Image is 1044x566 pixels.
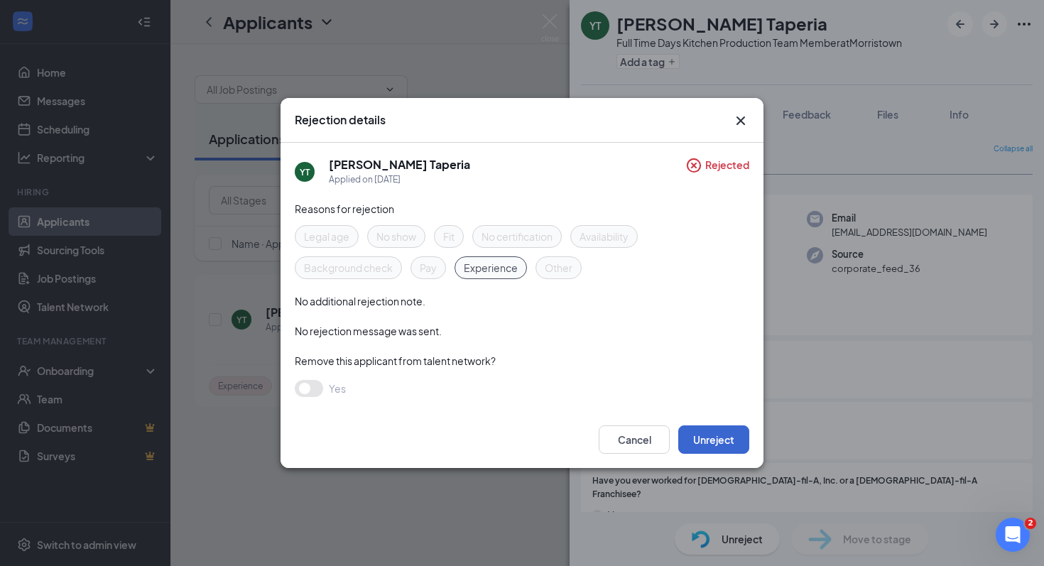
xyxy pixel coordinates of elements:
[464,260,518,276] span: Experience
[304,260,393,276] span: Background check
[996,518,1030,552] iframe: Intercom live chat
[304,229,349,244] span: Legal age
[420,260,437,276] span: Pay
[732,112,749,129] svg: Cross
[732,112,749,129] button: Close
[545,260,572,276] span: Other
[329,173,470,187] div: Applied on [DATE]
[705,157,749,187] span: Rejected
[295,112,386,128] h3: Rejection details
[329,380,346,397] span: Yes
[443,229,455,244] span: Fit
[300,166,310,178] div: YT
[580,229,629,244] span: Availability
[685,157,702,174] svg: CircleCross
[1025,518,1036,529] span: 2
[295,354,496,367] span: Remove this applicant from talent network?
[678,425,749,454] button: Unreject
[376,229,416,244] span: No show
[599,425,670,454] button: Cancel
[295,202,394,215] span: Reasons for rejection
[329,157,470,173] h5: [PERSON_NAME] Taperia
[482,229,553,244] span: No certification
[295,325,442,337] span: No rejection message was sent.
[295,295,425,308] span: No additional rejection note.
